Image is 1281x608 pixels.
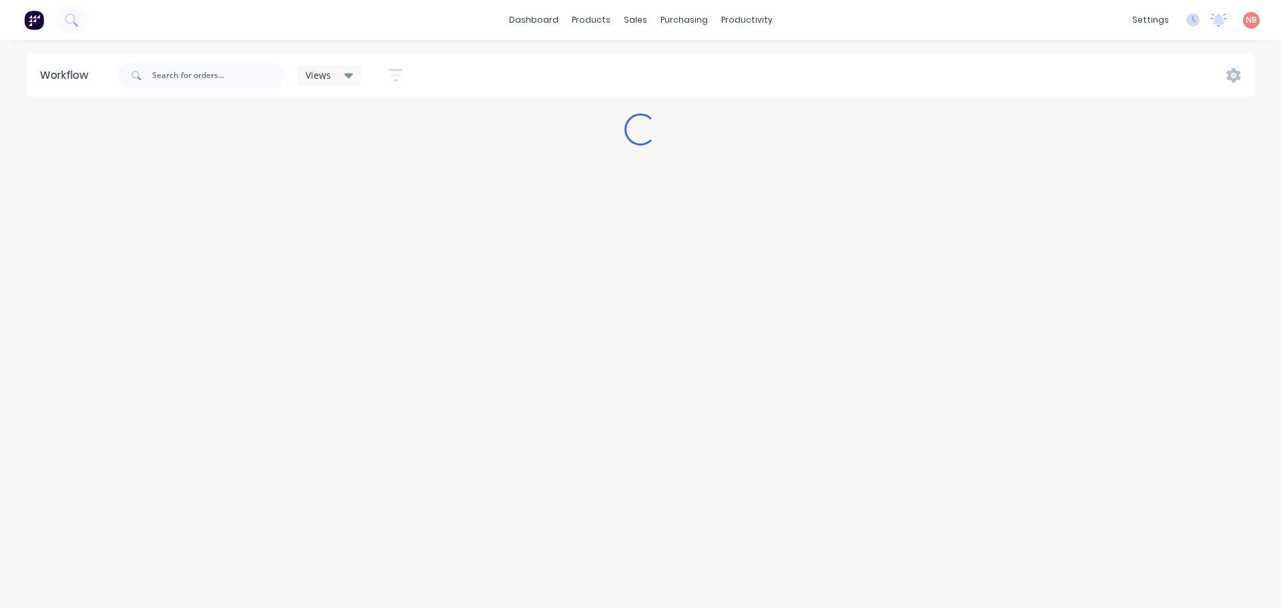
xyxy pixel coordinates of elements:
[40,67,95,83] div: Workflow
[1126,10,1176,30] div: settings
[502,10,565,30] a: dashboard
[617,10,654,30] div: sales
[1246,14,1257,26] span: NB
[306,68,331,82] span: Views
[654,10,715,30] div: purchasing
[152,62,284,89] input: Search for orders...
[24,10,44,30] img: Factory
[715,10,779,30] div: productivity
[565,10,617,30] div: products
